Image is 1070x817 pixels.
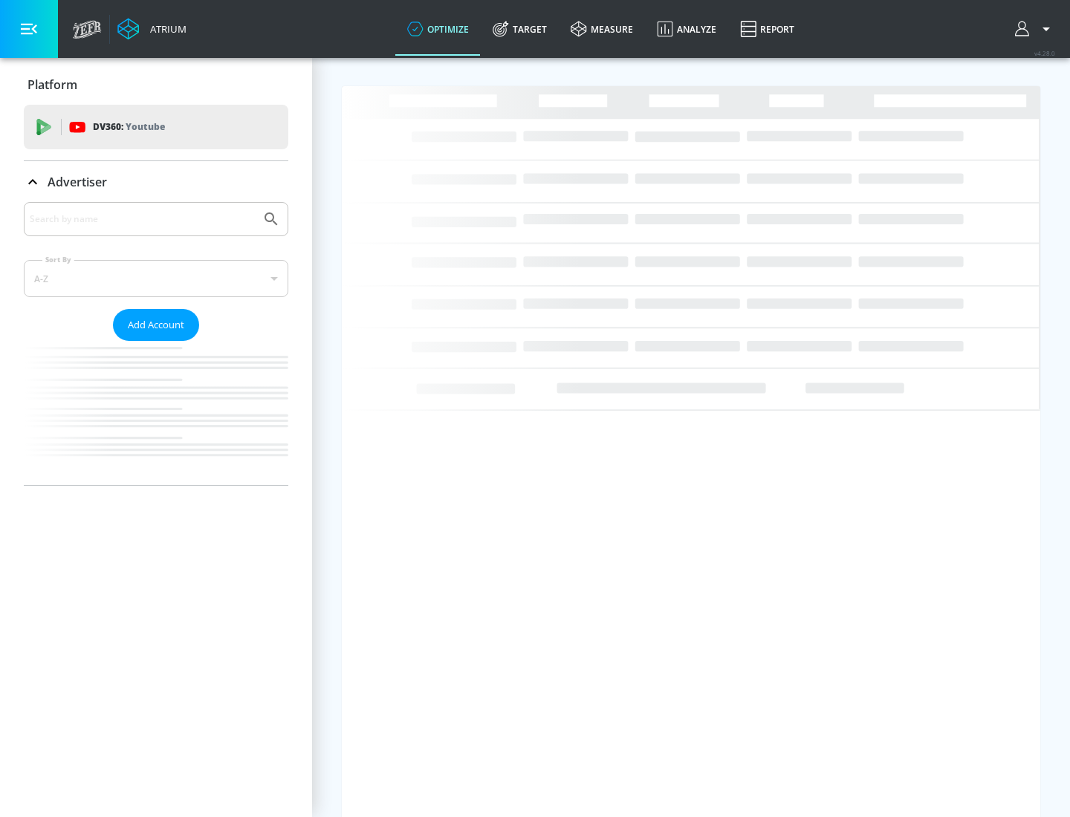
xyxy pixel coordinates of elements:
[93,119,165,135] p: DV360:
[128,316,184,333] span: Add Account
[645,2,728,56] a: Analyze
[24,202,288,485] div: Advertiser
[728,2,806,56] a: Report
[395,2,481,56] a: optimize
[24,105,288,149] div: DV360: Youtube
[48,174,107,190] p: Advertiser
[24,64,288,105] div: Platform
[24,260,288,297] div: A-Z
[42,255,74,264] label: Sort By
[24,341,288,485] nav: list of Advertiser
[117,18,187,40] a: Atrium
[126,119,165,134] p: Youtube
[559,2,645,56] a: measure
[27,77,77,93] p: Platform
[30,209,255,229] input: Search by name
[1034,49,1055,57] span: v 4.28.0
[144,22,187,36] div: Atrium
[113,309,199,341] button: Add Account
[481,2,559,56] a: Target
[24,161,288,203] div: Advertiser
